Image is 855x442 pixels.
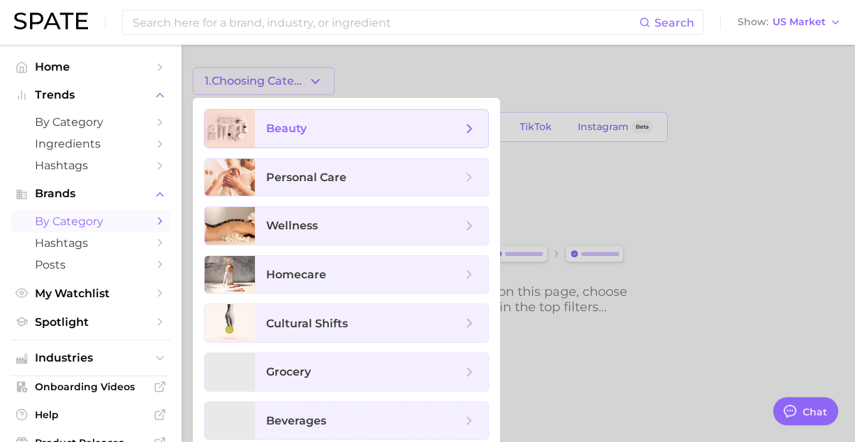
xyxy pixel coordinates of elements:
a: Hashtags [11,232,170,254]
span: Search [655,16,694,29]
span: by Category [35,215,147,228]
a: Posts [11,254,170,276]
span: Hashtags [35,236,147,250]
a: by Category [11,211,170,232]
span: homecare [266,268,326,281]
a: Hashtags [11,155,170,176]
span: Brands [35,187,147,200]
span: grocery [266,365,311,378]
span: My Watchlist [35,287,147,300]
span: beauty [266,122,307,135]
span: US Market [773,18,826,26]
span: Help [35,408,147,421]
span: Show [738,18,768,26]
a: Help [11,404,170,425]
a: by Category [11,111,170,133]
button: Brands [11,183,170,204]
span: Trends [35,89,147,101]
button: ShowUS Market [734,13,845,31]
button: Trends [11,85,170,106]
a: Onboarding Videos [11,376,170,397]
a: Ingredients [11,133,170,155]
span: Industries [35,352,147,364]
a: Home [11,56,170,78]
span: personal care [266,171,346,184]
a: Spotlight [11,311,170,333]
span: Posts [35,258,147,271]
input: Search here for a brand, industry, or ingredient [131,10,639,34]
span: Hashtags [35,159,147,172]
span: Onboarding Videos [35,380,147,393]
span: Spotlight [35,315,147,329]
span: cultural shifts [266,317,348,330]
span: Home [35,60,147,73]
span: wellness [266,219,318,232]
img: SPATE [14,13,88,29]
span: Ingredients [35,137,147,150]
a: My Watchlist [11,283,170,304]
span: beverages [266,414,326,427]
button: Industries [11,348,170,369]
span: by Category [35,115,147,129]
